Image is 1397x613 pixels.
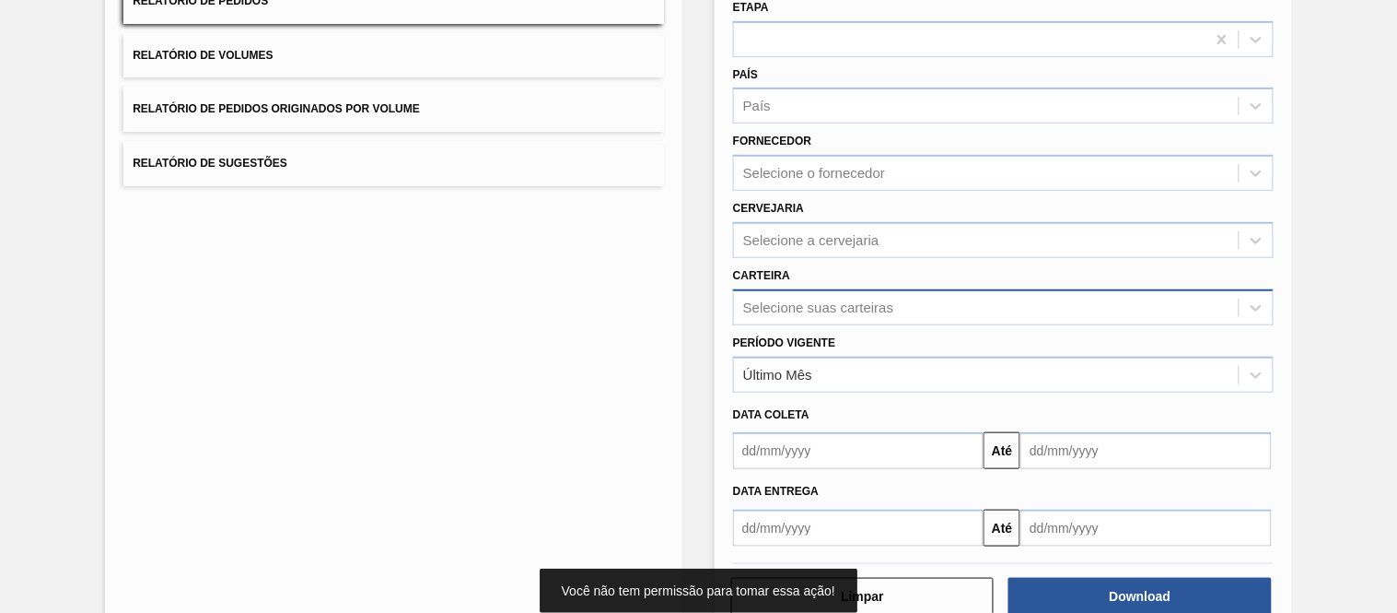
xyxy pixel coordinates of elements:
[733,485,819,498] span: Data entrega
[743,367,812,383] div: Último Mês
[733,432,984,469] input: dd/mm/yyyy
[733,135,811,147] label: Fornecedor
[1020,432,1271,469] input: dd/mm/yyyy
[123,33,664,78] button: Relatório de Volumes
[733,510,984,547] input: dd/mm/yyyy
[123,141,664,186] button: Relatório de Sugestões
[743,232,879,248] div: Selecione a cervejaria
[133,102,420,115] span: Relatório de Pedidos Originados por Volume
[733,269,790,282] label: Carteira
[984,510,1020,547] button: Até
[123,87,664,132] button: Relatório de Pedidos Originados por Volume
[133,49,273,62] span: Relatório de Volumes
[562,584,835,598] span: Você não tem permissão para tomar essa ação!
[743,166,885,182] div: Selecione o fornecedor
[1020,510,1271,547] input: dd/mm/yyyy
[733,202,804,215] label: Cervejaria
[743,99,771,114] div: País
[733,336,835,349] label: Período Vigente
[733,1,769,14] label: Etapa
[733,408,809,421] span: Data coleta
[984,432,1020,469] button: Até
[743,300,893,315] div: Selecione suas carteiras
[733,68,758,81] label: País
[133,157,287,170] span: Relatório de Sugestões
